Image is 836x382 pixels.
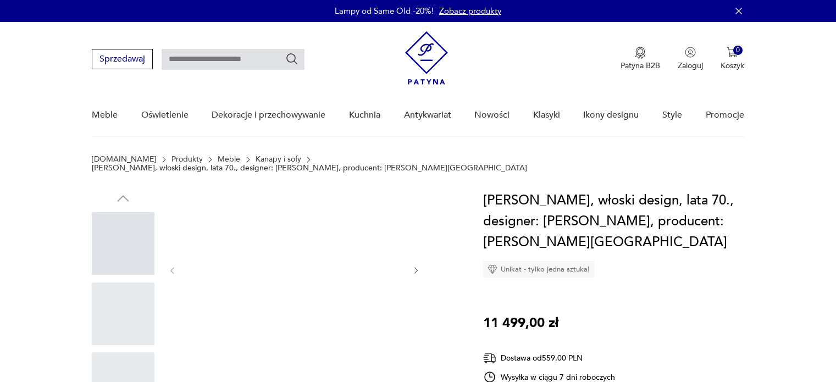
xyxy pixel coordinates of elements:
div: 0 [733,46,743,55]
p: Zaloguj [678,60,703,71]
div: Unikat - tylko jedna sztuka! [483,261,594,278]
img: Ikona dostawy [483,351,496,365]
a: Kanapy i sofy [256,155,301,164]
p: 11 499,00 zł [483,313,558,334]
button: Sprzedawaj [92,49,153,69]
button: Patyna B2B [621,47,660,71]
a: Dekoracje i przechowywanie [212,94,325,136]
a: Nowości [474,94,510,136]
a: Zobacz produkty [439,5,501,16]
a: Produkty [171,155,203,164]
a: [DOMAIN_NAME] [92,155,156,164]
a: Ikony designu [583,94,639,136]
img: Ikonka użytkownika [685,47,696,58]
a: Oświetlenie [141,94,189,136]
a: Meble [92,94,118,136]
img: Patyna - sklep z meblami i dekoracjami vintage [405,31,448,85]
a: Klasyki [533,94,560,136]
a: Ikona medaluPatyna B2B [621,47,660,71]
button: Zaloguj [678,47,703,71]
img: Ikona medalu [635,47,646,59]
button: 0Koszyk [721,47,744,71]
p: [PERSON_NAME], włoski design, lata 70., designer: [PERSON_NAME], producent: [PERSON_NAME][GEOGRAP... [92,164,527,173]
a: Promocje [706,94,744,136]
img: Zdjęcie produktu Sofa modułowa, włoski design, lata 70., designer: Rino Maturi, producent: Mimo P... [188,190,400,349]
a: Antykwariat [404,94,451,136]
img: Ikona koszyka [727,47,738,58]
img: Ikona diamentu [488,264,497,274]
p: Koszyk [721,60,744,71]
p: Lampy od Same Old -20%! [335,5,434,16]
button: Szukaj [285,52,298,65]
a: Kuchnia [349,94,380,136]
p: Patyna B2B [621,60,660,71]
h1: [PERSON_NAME], włoski design, lata 70., designer: [PERSON_NAME], producent: [PERSON_NAME][GEOGRAP... [483,190,744,253]
a: Meble [218,155,240,164]
a: Sprzedawaj [92,56,153,64]
a: Style [662,94,682,136]
div: Dostawa od 559,00 PLN [483,351,615,365]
